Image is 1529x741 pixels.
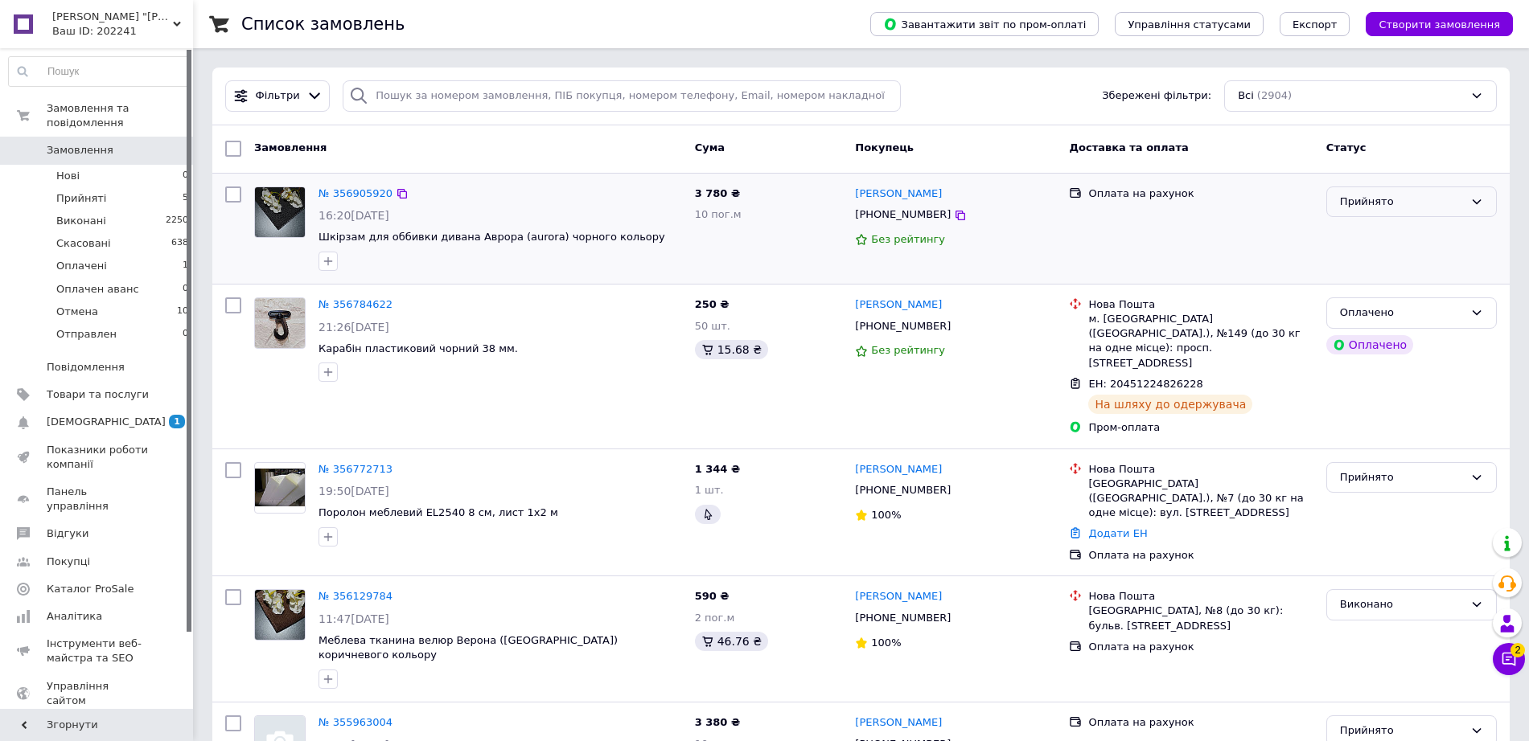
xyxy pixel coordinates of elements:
span: 1 344 ₴ [695,463,740,475]
a: [PERSON_NAME] [855,186,942,202]
span: Скасовані [56,236,111,251]
a: Поролон меблевий EL2540 8 см, лист 1х2 м [319,506,558,518]
span: [PHONE_NUMBER] [855,612,951,624]
span: 100% [871,637,901,649]
span: [PHONE_NUMBER] [855,208,951,220]
span: Нові [56,169,80,183]
span: Доставка та оплата [1069,141,1188,154]
span: 3 380 ₴ [695,716,740,728]
span: Покупці [47,555,90,569]
span: Покупець [855,141,914,154]
div: Нова Пошта [1088,462,1313,477]
div: Оплата на рахунок [1088,186,1313,201]
button: Експорт [1280,12,1350,36]
span: Інструменти веб-майстра та SEO [47,637,149,665]
span: Всі [1238,88,1254,104]
div: м. [GEOGRAPHIC_DATA] ([GEOGRAPHIC_DATA].), №149 (до 30 кг на одне місце): просп. [STREET_ADDRESS] [1088,312,1313,370]
span: 250 ₴ [695,298,730,310]
span: Статус [1326,141,1367,154]
span: 5 [183,191,188,206]
a: [PERSON_NAME] [855,297,942,313]
span: 1 шт. [695,484,724,496]
span: Замовлення та повідомлення [47,101,193,130]
span: [PHONE_NUMBER] [855,320,951,332]
span: 1 [183,259,188,273]
div: Оплачено [1340,305,1464,321]
span: 0 [183,169,188,183]
span: Відгуки [47,526,88,541]
span: Замовлення [254,141,327,154]
a: Шкірзам для оббивки дивана Аврора (aurora) чорного кольору [319,231,665,243]
a: Фото товару [254,297,306,349]
span: Експорт [1293,18,1338,31]
button: Створити замовлення [1366,12,1513,36]
input: Пошук [9,57,189,86]
div: Ваш ID: 202241 [52,24,193,39]
span: Товари та послуги [47,387,149,402]
button: Чат з покупцем2 [1493,643,1525,675]
span: Отправлен [56,327,117,342]
a: № 356784622 [319,298,393,310]
span: 100% [871,509,901,521]
a: № 356129784 [319,590,393,602]
span: Управління сайтом [47,679,149,708]
span: Повідомлення [47,360,125,375]
span: Показники роботи компанії [47,443,149,472]
span: Завантажити звіт по пром-оплаті [883,17,1086,31]
input: Пошук за номером замовлення, ПІБ покупця, номером телефону, Email, номером накладної [343,80,901,112]
div: Оплачено [1326,335,1413,354]
div: Пром-оплата [1088,420,1313,435]
a: [PERSON_NAME] [855,589,942,604]
span: 590 ₴ [695,590,730,602]
span: 50 шт. [695,320,730,332]
a: Фото товару [254,186,306,238]
a: Фото товару [254,589,306,641]
span: Отмена [56,305,98,319]
div: На шляху до одержувача [1088,395,1252,414]
span: Оплачен аванс [56,282,139,297]
div: [GEOGRAPHIC_DATA], №8 (до 30 кг): бульв. [STREET_ADDRESS] [1088,604,1313,633]
a: [PERSON_NAME] [855,462,942,477]
div: 15.68 ₴ [695,340,768,359]
div: Оплата на рахунок [1088,715,1313,730]
span: [PHONE_NUMBER] [855,484,951,496]
span: Фільтри [256,88,300,104]
span: 0 [183,327,188,342]
a: Додати ЕН [1088,527,1147,539]
div: Прийнято [1340,194,1464,211]
div: Нова Пошта [1088,297,1313,312]
div: Оплата на рахунок [1088,548,1313,563]
span: 16:20[DATE] [319,209,389,222]
span: 10 пог.м [695,208,742,220]
a: № 355963004 [319,716,393,728]
a: Фото товару [254,462,306,514]
span: Cума [695,141,725,154]
div: [GEOGRAPHIC_DATA] ([GEOGRAPHIC_DATA].), №7 (до 30 кг на одне місце): вул. [STREET_ADDRESS] [1088,477,1313,521]
button: Завантажити звіт по пром-оплаті [870,12,1099,36]
a: [PERSON_NAME] [855,715,942,731]
span: Панель управління [47,485,149,514]
button: Управління статусами [1115,12,1264,36]
a: Створити замовлення [1350,18,1513,30]
a: № 356905920 [319,187,393,199]
span: Без рейтингу [871,344,945,356]
img: Фото товару [255,298,305,348]
div: Нова Пошта [1088,589,1313,604]
a: Карабін пластиковий чорний 38 мм. [319,342,518,354]
span: Виконані [56,214,106,228]
div: Прийнято [1340,723,1464,739]
span: Збережені фільтри: [1102,88,1211,104]
span: 2250 [166,214,188,228]
a: Меблева тканина велюр Верона ([GEOGRAPHIC_DATA]) коричневого кольору [319,634,618,661]
div: Оплата на рахунок [1088,640,1313,654]
span: Управління статусами [1128,18,1251,31]
span: (2904) [1257,89,1292,101]
span: Прийняті [56,191,106,206]
div: 46.76 ₴ [695,632,768,651]
span: 10 [177,305,188,319]
span: Створити замовлення [1379,18,1500,31]
a: № 356772713 [319,463,393,475]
